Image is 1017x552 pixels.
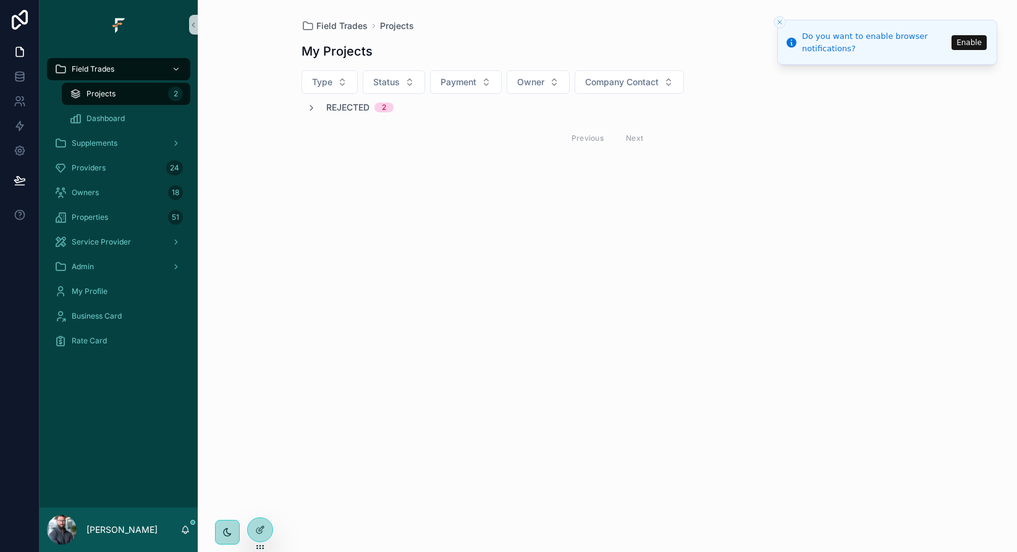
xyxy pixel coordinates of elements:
div: scrollable content [40,49,198,368]
a: Rate Card [47,330,190,352]
span: Business Card [72,311,122,321]
button: Close toast [774,16,786,28]
span: Status [373,76,400,88]
span: Providers [72,163,106,173]
span: Owners [72,188,99,198]
span: Payment [441,76,476,88]
a: Service Provider [47,231,190,253]
img: App logo [109,15,129,35]
button: Enable [952,35,987,50]
a: Owners18 [47,182,190,204]
span: Type [312,76,332,88]
span: Service Provider [72,237,131,247]
div: 2 [382,102,386,112]
button: Select Button [430,70,502,94]
button: Select Button [575,70,684,94]
a: Business Card [47,305,190,327]
a: Projects2 [62,83,190,105]
a: Field Trades [47,58,190,80]
span: Supplements [72,138,117,148]
span: Rejected [326,101,369,114]
span: Field Trades [316,20,368,32]
a: Supplements [47,132,190,154]
button: Select Button [507,70,570,94]
div: Do you want to enable browser notifications? [802,30,948,54]
a: Properties51 [47,206,190,228]
span: Dashboard [87,114,125,123]
span: Admin [72,262,94,272]
div: 18 [168,185,183,200]
a: Dashboard [62,107,190,130]
div: 2 [168,86,183,101]
span: Projects [87,89,116,99]
span: Rate Card [72,336,107,346]
a: Projects [380,20,414,32]
a: Providers24 [47,157,190,179]
span: Field Trades [72,64,114,74]
p: [PERSON_NAME] [87,524,158,536]
div: 51 [168,210,183,225]
button: Select Button [302,70,358,94]
a: Field Trades [302,20,368,32]
h1: My Projects [302,43,373,60]
span: Company Contact [585,76,659,88]
button: Select Button [363,70,425,94]
span: Owner [517,76,544,88]
a: My Profile [47,280,190,303]
div: 24 [166,161,183,175]
a: Admin [47,256,190,278]
span: Properties [72,212,108,222]
span: My Profile [72,286,108,296]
